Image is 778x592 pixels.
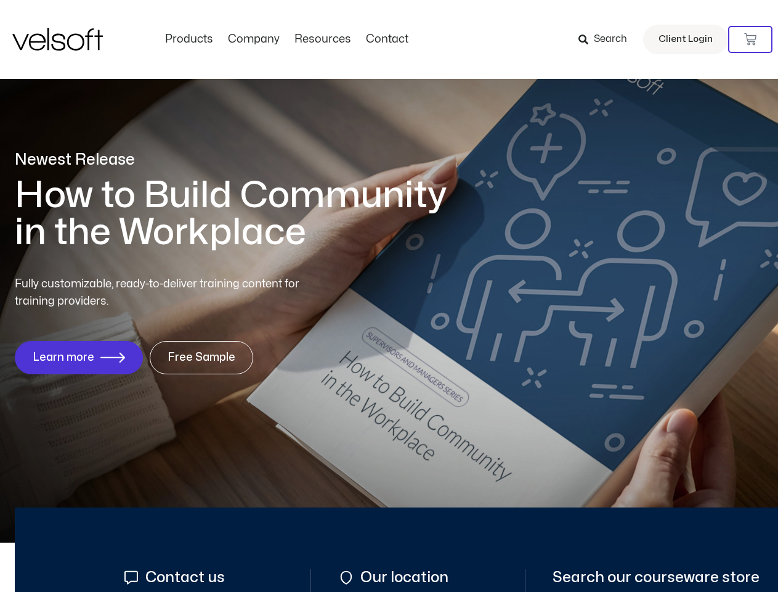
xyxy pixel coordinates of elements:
[357,569,448,586] span: Our location
[142,569,225,586] span: Contact us
[658,31,713,47] span: Client Login
[150,341,253,374] a: Free Sample
[221,33,287,46] a: CompanyMenu Toggle
[12,28,103,51] img: Velsoft Training Materials
[158,33,416,46] nav: Menu
[168,351,235,364] span: Free Sample
[158,33,221,46] a: ProductsMenu Toggle
[359,33,416,46] a: ContactMenu Toggle
[15,276,322,310] p: Fully customizable, ready-to-deliver training content for training providers.
[594,31,627,47] span: Search
[553,569,760,586] span: Search our courseware store
[578,29,636,50] a: Search
[287,33,359,46] a: ResourcesMenu Toggle
[643,25,728,54] a: Client Login
[15,149,464,171] p: Newest Release
[15,177,464,251] h1: How to Build Community in the Workplace
[15,341,143,374] a: Learn more
[33,351,94,364] span: Learn more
